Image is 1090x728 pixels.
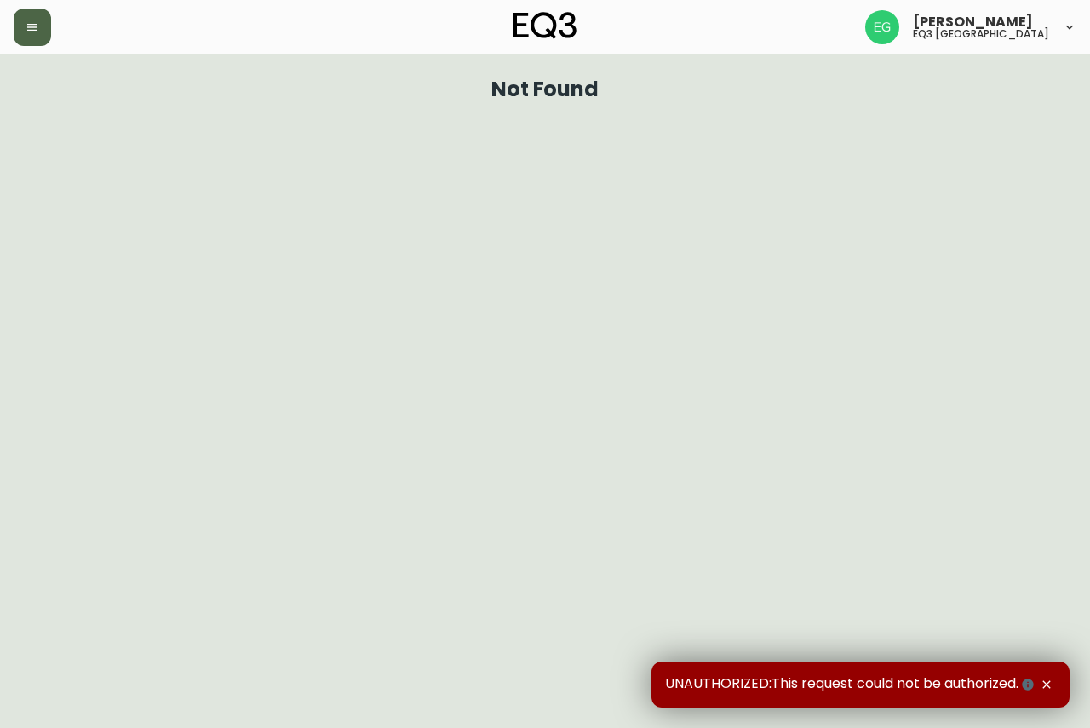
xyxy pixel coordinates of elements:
span: [PERSON_NAME] [913,15,1033,29]
img: logo [513,12,577,39]
span: UNAUTHORIZED:This request could not be authorized. [665,675,1037,694]
img: db11c1629862fe82d63d0774b1b54d2b [865,10,899,44]
h5: eq3 [GEOGRAPHIC_DATA] [913,29,1049,39]
h1: Not Found [491,82,599,97]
